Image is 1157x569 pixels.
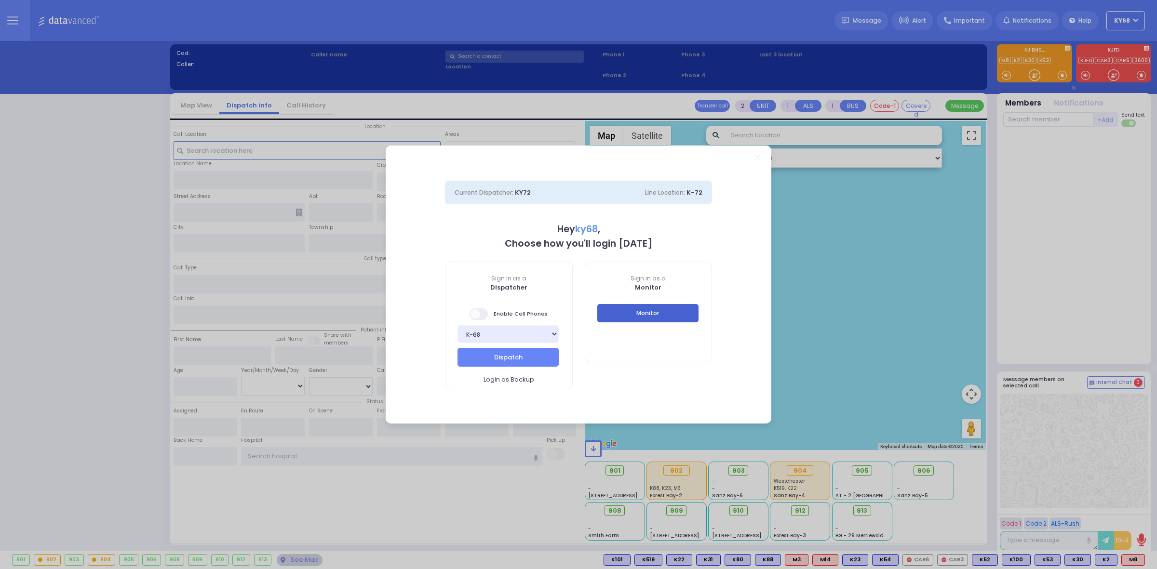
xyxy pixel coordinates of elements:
[484,375,534,384] span: Login as Backup
[557,223,600,236] b: Hey ,
[515,188,531,197] span: KY72
[470,307,548,321] span: Enable Cell Phones
[457,348,559,366] button: Dispatch
[597,304,699,322] button: Monitor
[455,188,513,197] span: Current Dispatcher:
[635,283,661,292] b: Monitor
[755,155,760,160] a: Close
[445,274,572,283] span: Sign in as a
[490,283,527,292] b: Dispatcher
[686,188,702,197] span: K-72
[575,223,598,236] span: ky68
[585,274,712,283] span: Sign in as a
[505,237,652,250] b: Choose how you'll login [DATE]
[645,188,685,197] span: Line Location:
